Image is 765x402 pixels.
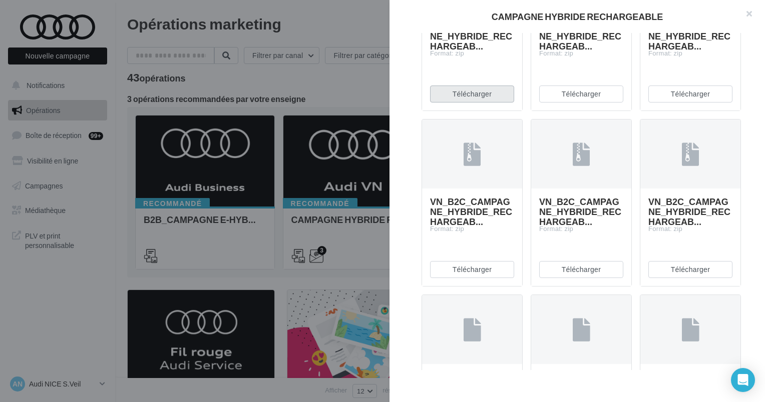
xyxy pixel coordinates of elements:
[731,368,755,392] div: Open Intercom Messenger
[539,196,621,227] span: VN_B2C_CAMPAGNE_HYBRIDE_RECHARGEAB...
[648,261,732,278] button: Télécharger
[539,20,621,51] span: VN_B2C_CAMPAGNE_HYBRIDE_RECHARGEAB...
[406,12,749,21] div: CAMPAGNE HYBRIDE RECHARGEABLE
[430,224,514,233] div: Format: zip
[430,49,514,58] div: Format: zip
[430,261,514,278] button: Télécharger
[539,261,623,278] button: Télécharger
[539,224,623,233] div: Format: zip
[539,85,623,102] button: Télécharger
[430,20,512,51] span: VN_B2C_CAMPAGNE_HYBRIDE_RECHARGEAB...
[430,85,514,102] button: Télécharger
[539,49,623,58] div: Format: zip
[430,196,512,227] span: VN_B2C_CAMPAGNE_HYBRIDE_RECHARGEAB...
[648,20,730,51] span: VN_B2C_CAMPAGNE_HYBRIDE_RECHARGEAB...
[648,49,732,58] div: Format: zip
[648,224,732,233] div: Format: zip
[648,196,730,227] span: VN_B2C_CAMPAGNE_HYBRIDE_RECHARGEAB...
[648,85,732,102] button: Télécharger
